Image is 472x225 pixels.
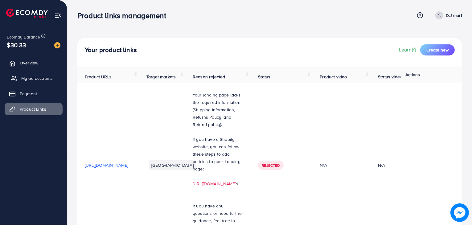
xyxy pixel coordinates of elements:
[20,60,38,66] span: Overview
[405,72,420,78] span: Actions
[5,57,63,69] a: Overview
[5,72,63,84] a: My ad accounts
[193,136,243,173] p: If you have a Shopify website, you can follow these steps to add policies to your Landing page:
[378,74,402,80] span: Status video
[262,163,280,168] span: Rejected
[7,40,26,49] span: $30.33
[85,74,112,80] span: Product URLs
[450,203,469,222] img: image
[320,162,363,168] div: N/A
[193,181,236,187] a: [URL][DOMAIN_NAME]
[193,180,243,187] p: s
[6,9,48,18] img: logo
[320,74,347,80] span: Product video
[5,103,63,115] a: Product Links
[5,88,63,100] a: Payment
[20,91,37,97] span: Payment
[193,91,243,128] p: Your landing page lacks the required information (Shipping Information, Returns Policy, and Refun...
[54,42,60,48] img: image
[420,44,455,55] button: Create new
[77,11,171,20] h3: Product links management
[149,160,196,170] li: [GEOGRAPHIC_DATA]
[446,12,462,19] p: D.J mart
[378,162,385,168] div: N/A
[193,74,225,80] span: Reason rejected
[258,74,270,80] span: Status
[146,74,176,80] span: Target markets
[21,75,53,81] span: My ad accounts
[54,12,61,19] img: menu
[85,46,137,54] h4: Your product links
[7,34,40,40] span: Ecomdy Balance
[433,11,462,19] a: D.J mart
[426,47,449,53] span: Create new
[20,106,46,112] span: Product Links
[399,46,418,53] a: Learn
[85,162,128,168] span: [URL][DOMAIN_NAME]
